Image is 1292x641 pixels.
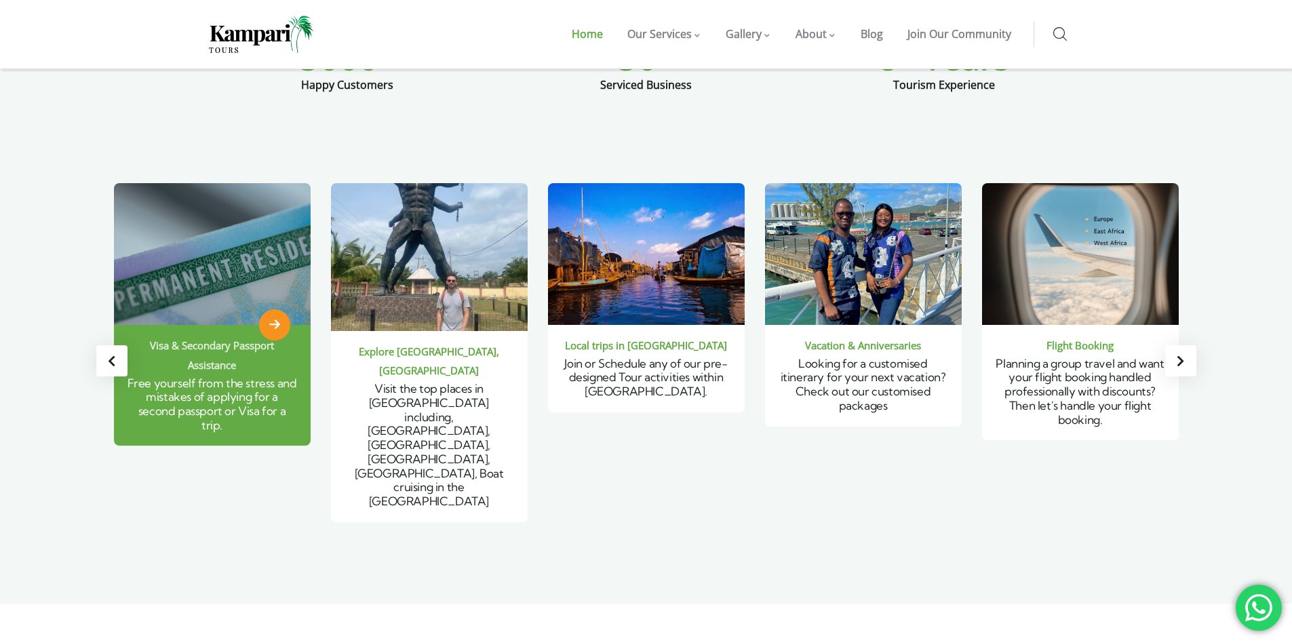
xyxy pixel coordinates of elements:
[765,183,962,447] div: 3 / 6
[600,66,692,92] div: Serviced Business
[982,183,1179,461] div: 4 / 6
[548,183,745,325] img: Join or Schedule any of our pre-designed Tour activities within Nigeria.
[331,183,528,543] div: 1 / 6
[128,376,297,432] span: Free yourself from the stress and mistakes of applying for a second passport or Visa for a trip.
[982,183,1179,325] img: Planning a group travel and want your flight booking handled professionally with discounts? Then ...
[765,183,962,325] img: Looking for a customised itinerary for your next vacation? Check out our customised packages
[94,169,330,339] img: Free yourself from the stress and mistakes of applying for a second passport or Visa for a trip.
[572,26,603,41] span: Home
[355,381,504,508] span: Visit the top places in [GEOGRAPHIC_DATA] including, [GEOGRAPHIC_DATA], [GEOGRAPHIC_DATA], [GEOGR...
[96,345,128,376] div: Previous slide
[564,356,727,398] span: Join or Schedule any of our pre-designed Tour activities within [GEOGRAPHIC_DATA].
[1236,585,1282,631] div: 'Chat
[726,26,762,41] span: Gallery
[301,66,393,92] div: Happy Customers
[893,66,995,92] div: Tourism Experience
[627,26,692,41] span: Our Services
[996,336,1165,355] div: Flight Booking
[796,26,827,41] span: About
[779,336,948,355] div: Vacation & Anniversaries
[128,336,297,375] div: Visa & Secondary Passport Assistance
[1165,345,1196,376] div: Next slide
[861,26,883,41] span: Blog
[996,356,1164,427] span: Planning a group travel and want your flight booking handled professionally with discounts? Then ...
[331,183,528,331] img: Visit the top places in Lagos including, Nike Art Gallery, Lagos Art market, Makoko Settlement, B...
[562,336,731,355] div: Local trips in [GEOGRAPHIC_DATA]
[907,26,1011,41] span: Join Our Community
[114,183,311,466] div: 6 / 6
[781,356,946,412] span: Looking for a customised itinerary for your next vacation? Check out our customised packages
[548,183,745,433] div: 2 / 6
[345,342,514,381] div: Explore [GEOGRAPHIC_DATA], [GEOGRAPHIC_DATA]
[209,16,314,53] img: Home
